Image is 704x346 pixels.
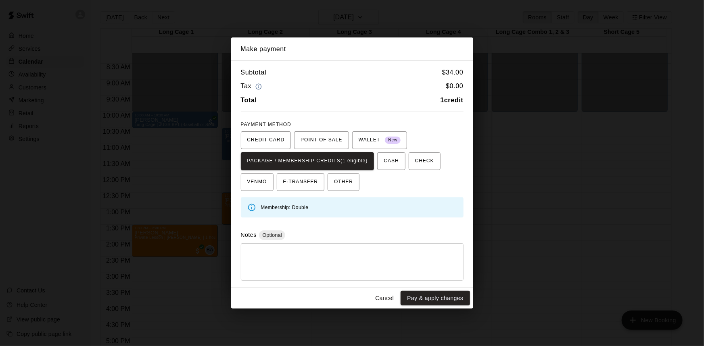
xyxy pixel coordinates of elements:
[277,173,325,191] button: E-TRANSFER
[334,176,353,189] span: OTHER
[377,152,405,170] button: CASH
[261,205,309,210] span: Membership: Double
[241,122,291,127] span: PAYMENT METHOD
[385,135,401,146] span: New
[328,173,359,191] button: OTHER
[301,134,342,147] span: POINT OF SALE
[384,155,399,168] span: CASH
[446,81,463,92] h6: $ 0.00
[401,291,470,306] button: Pay & apply changes
[409,152,441,170] button: CHECK
[241,97,257,104] b: Total
[283,176,318,189] span: E-TRANSFER
[352,131,407,149] button: WALLET New
[241,131,291,149] button: CREDIT CARD
[241,173,274,191] button: VENMO
[241,81,264,92] h6: Tax
[442,67,464,78] h6: $ 34.00
[241,232,257,238] label: Notes
[441,97,464,104] b: 1 credit
[359,134,401,147] span: WALLET
[415,155,434,168] span: CHECK
[259,232,285,238] span: Optional
[247,176,267,189] span: VENMO
[231,37,473,61] h2: Make payment
[241,67,267,78] h6: Subtotal
[241,152,374,170] button: PACKAGE / MEMBERSHIP CREDITS(1 eligible)
[247,155,368,168] span: PACKAGE / MEMBERSHIP CREDITS (1 eligible)
[247,134,285,147] span: CREDIT CARD
[372,291,397,306] button: Cancel
[294,131,349,149] button: POINT OF SALE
